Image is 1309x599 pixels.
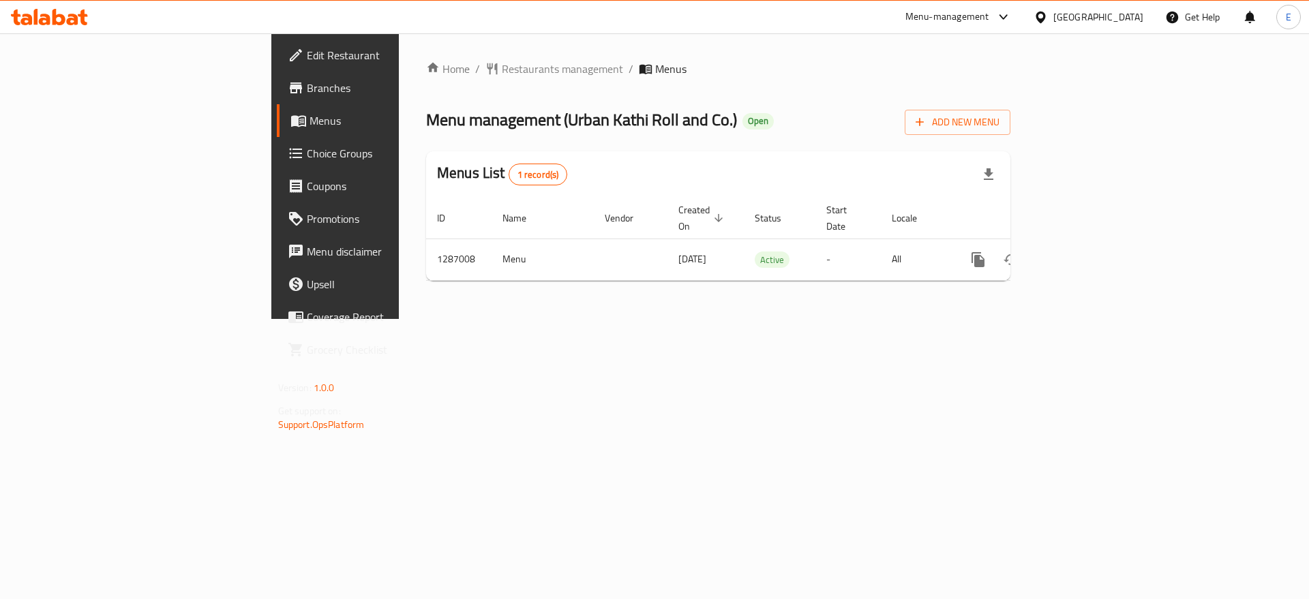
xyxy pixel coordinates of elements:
[1286,10,1291,25] span: E
[277,39,490,72] a: Edit Restaurant
[485,61,623,77] a: Restaurants management
[905,110,1010,135] button: Add New Menu
[755,252,789,268] span: Active
[277,170,490,202] a: Coupons
[277,202,490,235] a: Promotions
[742,115,774,127] span: Open
[629,61,633,77] li: /
[492,239,594,280] td: Menu
[307,80,479,96] span: Branches
[655,61,687,77] span: Menus
[509,168,567,181] span: 1 record(s)
[678,250,706,268] span: [DATE]
[307,341,479,358] span: Grocery Checklist
[905,9,989,25] div: Menu-management
[826,202,864,234] span: Start Date
[605,210,651,226] span: Vendor
[972,158,1005,191] div: Export file
[277,72,490,104] a: Branches
[278,416,365,433] a: Support.OpsPlatform
[502,210,544,226] span: Name
[437,210,463,226] span: ID
[426,104,737,135] span: Menu management ( Urban Kathi Roll and Co. )
[277,268,490,301] a: Upsell
[307,178,479,194] span: Coupons
[277,301,490,333] a: Coverage Report
[502,61,623,77] span: Restaurants management
[755,210,799,226] span: Status
[307,309,479,325] span: Coverage Report
[307,145,479,162] span: Choice Groups
[277,333,490,366] a: Grocery Checklist
[1053,10,1143,25] div: [GEOGRAPHIC_DATA]
[742,113,774,129] div: Open
[881,239,951,280] td: All
[962,243,995,276] button: more
[307,47,479,63] span: Edit Restaurant
[310,112,479,129] span: Menus
[892,210,935,226] span: Locale
[815,239,881,280] td: -
[437,163,567,185] h2: Menus List
[916,114,999,131] span: Add New Menu
[307,243,479,260] span: Menu disclaimer
[277,104,490,137] a: Menus
[277,235,490,268] a: Menu disclaimer
[678,202,727,234] span: Created On
[307,211,479,227] span: Promotions
[307,276,479,292] span: Upsell
[509,164,568,185] div: Total records count
[314,379,335,397] span: 1.0.0
[995,243,1027,276] button: Change Status
[277,137,490,170] a: Choice Groups
[278,379,312,397] span: Version:
[426,61,1010,77] nav: breadcrumb
[278,402,341,420] span: Get support on:
[426,198,1104,281] table: enhanced table
[951,198,1104,239] th: Actions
